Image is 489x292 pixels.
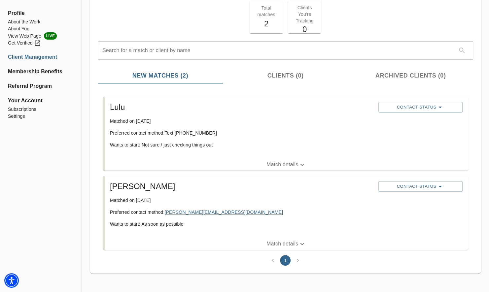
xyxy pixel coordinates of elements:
[8,9,74,17] span: Profile
[8,40,74,47] a: Get Verified
[292,4,317,24] p: Clients You're Tracking
[8,82,74,90] a: Referral Program
[105,238,468,250] button: Match details
[110,181,373,192] h5: [PERSON_NAME]
[254,5,279,18] p: Total matches
[8,113,74,120] a: Settings
[110,221,373,227] p: Wants to start: As soon as possible
[266,240,298,248] p: Match details
[110,130,373,136] p: Preferred contact method: Text [PHONE_NUMBER]
[292,24,317,35] h5: 0
[110,102,373,113] h5: Lulu
[227,71,344,80] span: Clients (0)
[4,273,19,288] div: Accessibility Menu
[266,161,298,169] p: Match details
[266,255,304,266] nav: pagination navigation
[382,182,459,190] span: Contact Status
[254,18,279,29] h5: 2
[378,102,463,113] button: Contact Status
[44,32,57,40] span: LIVE
[352,71,469,80] span: Archived Clients (0)
[8,32,74,40] li: View Web Page
[8,106,74,113] a: Subscriptions
[110,197,373,204] p: Matched on [DATE]
[8,40,41,47] div: Get Verified
[8,32,74,40] a: View Web PageLIVE
[8,18,74,25] a: About the Work
[110,142,373,148] p: Wants to start: Not sure / just checking things out
[110,118,373,124] p: Matched on [DATE]
[8,25,74,32] a: About You
[8,97,74,105] span: Your Account
[382,103,459,111] span: Contact Status
[8,53,74,61] a: Client Management
[280,255,291,266] button: page 1
[8,68,74,76] a: Membership Benefits
[102,71,219,80] span: New Matches (2)
[378,181,463,192] button: Contact Status
[110,209,373,215] p: Preferred contact method:
[105,159,468,171] button: Match details
[164,210,283,215] a: [PERSON_NAME][EMAIL_ADDRESS][DOMAIN_NAME]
